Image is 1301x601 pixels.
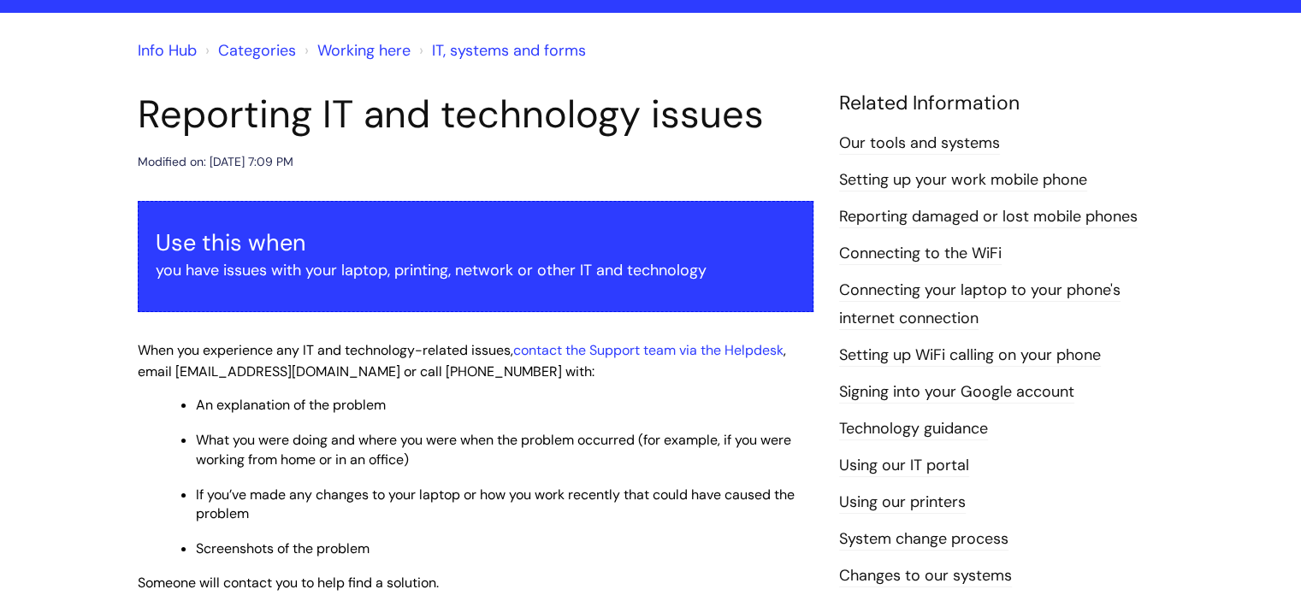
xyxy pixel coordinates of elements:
[138,91,813,138] h1: Reporting IT and technology issues
[839,455,969,477] a: Using our IT portal
[156,229,795,256] h3: Use this when
[839,243,1002,265] a: Connecting to the WiFi
[138,151,293,173] div: Modified on: [DATE] 7:09 PM
[138,574,439,592] span: Someone will contact you to help find a solution.
[839,280,1121,329] a: Connecting your laptop to your phone's internet connection
[138,341,786,380] span: When you experience any IT and technology-related issues, , email [EMAIL_ADDRESS][DOMAIN_NAME] or...
[138,40,197,61] a: Info Hub
[839,206,1138,228] a: Reporting damaged or lost mobile phones
[839,91,1164,115] h4: Related Information
[300,37,411,64] li: Working here
[839,133,1000,155] a: Our tools and systems
[196,486,795,522] span: If you’ve made any changes to your laptop or how you work recently that could have caused the pro...
[196,431,791,468] span: What you were doing and where you were when the problem occurred (for example, if you were workin...
[218,40,296,61] a: Categories
[513,341,784,359] a: contact the Support team via the Helpdesk
[839,381,1074,404] a: Signing into your Google account
[432,40,586,61] a: IT, systems and forms
[156,256,795,284] p: you have issues with your laptop, printing, network or other IT and technology
[839,492,966,514] a: Using our printers
[415,37,586,64] li: IT, systems and forms
[839,345,1101,367] a: Setting up WiFi calling on your phone
[839,169,1087,191] a: Setting up your work mobile phone
[196,539,370,557] span: Screenshots of the problem
[839,565,1012,587] a: Changes to our systems
[839,418,988,440] a: Technology guidance
[317,40,411,61] a: Working here
[839,528,1008,551] a: System change process
[201,37,296,64] li: Solution home
[196,396,386,414] span: An explanation of the problem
